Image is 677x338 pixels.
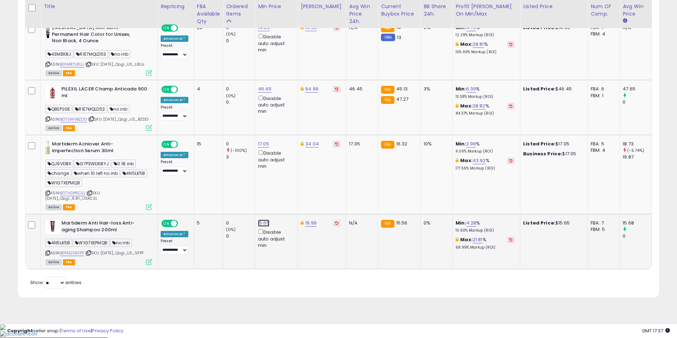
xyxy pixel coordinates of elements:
span: change [45,169,71,177]
span: 47.27 [396,96,409,102]
span: R1E7MQLD53 [74,50,108,58]
div: 46.45 [349,86,372,92]
div: 0% [424,220,447,226]
div: Amazon AI * [161,231,188,237]
div: 0 [226,86,255,92]
small: FBA [381,141,394,149]
p: 10.60% Markup (ROI) [456,228,515,233]
div: 0 [623,99,651,105]
a: 21.81 [473,236,483,243]
small: (-100%) [231,148,247,153]
p: 13.38% Markup (ROI) [456,94,515,99]
a: 2.99 [466,140,476,148]
div: [PERSON_NAME] [301,3,343,10]
b: Max: [460,41,473,48]
p: 12.29% Markup (ROI) [456,33,515,38]
span: OFF [177,221,188,227]
a: 46.45 [258,85,272,93]
div: FBA: 6 [591,86,614,92]
div: Min Price [258,3,295,10]
span: 15.56 [396,220,408,226]
div: BB Share 24h. [424,3,450,18]
div: Preset: [161,160,188,176]
small: FBA [381,220,394,228]
span: All listings currently available for purchase on Amazon [45,259,62,265]
p: 84.37% Markup (ROI) [456,111,515,116]
a: 4.28 [466,220,477,227]
div: $17.05 [523,141,582,147]
small: (0%) [226,227,236,232]
div: Preset: [161,239,188,255]
img: 311UimWNyeL._SL40_.jpg [45,220,60,234]
div: Avg Win Price 24h. [349,3,375,25]
b: Martiderm Anti Hair-loss Anti-aging Shampoo 200ml [61,220,148,235]
span: OFF [177,142,188,148]
span: | SKU: [DATE]_Qogi_US_L8UJ [85,61,144,67]
div: 0 [226,38,255,44]
div: FBA: 5 [591,141,614,147]
span: | SKU: [DATE]_Qogi_6.81_USRCSL [45,190,101,201]
span: ON [162,142,171,148]
div: Repricing [161,3,191,10]
b: Business Price: [523,150,562,157]
a: 28.81 [473,41,484,48]
div: 19.87 [623,154,651,160]
div: % [456,86,515,99]
b: Max: [460,102,473,109]
div: Title [44,3,155,10]
b: Listed Price: [523,220,555,226]
div: 4 [197,86,217,92]
div: ASIN: [45,220,152,264]
span: FBA [63,70,75,76]
a: B07HDPRCSL [60,190,85,196]
span: when 10 left no inb [72,169,120,177]
span: QBEP2GE [45,105,72,113]
span: 4N5LK5B [45,239,72,247]
div: Preset: [161,43,188,59]
span: no inb [110,239,132,247]
img: 31XfaHn4lnL._SL40_.jpg [45,141,50,155]
b: Max: [460,236,473,243]
span: 13 [397,34,401,41]
div: 5 [197,220,217,226]
span: ON [162,25,171,31]
span: ON [162,221,171,227]
span: All listings currently available for purchase on Amazon [45,204,62,210]
div: 47.65 [623,86,651,92]
a: 34.04 [305,140,319,148]
b: Martiderm Acniover Anti-imperfection Serum 30ml [52,141,138,156]
div: Disable auto adjust min [258,33,292,53]
span: OFF [177,25,188,31]
div: Current Buybox Price [381,3,418,18]
b: Listed Price: [523,140,555,147]
span: W1G7XEPMQB [45,179,82,187]
div: 18.73 [623,141,651,147]
span: FBA [63,125,75,131]
div: Profit [PERSON_NAME] on Min/Max [456,3,517,18]
small: Avg Win Price. [623,18,627,24]
img: 31OgvlARKaL._SL40_.jpg [45,86,60,100]
div: 0 [226,220,255,226]
div: Preset: [161,105,188,121]
a: 15.65 [258,220,269,227]
div: $46.45 [523,86,582,92]
small: FBA [381,86,394,94]
small: (0%) [226,93,236,99]
span: 16.32 [396,140,408,147]
div: Disable auto adjust min [258,94,292,115]
div: Disable auto adjust min [258,149,292,170]
div: FBA Available Qty [197,3,220,25]
img: 41hcAbEIOTL._SL40_.jpg [45,24,50,39]
small: (-5.74%) [627,148,644,153]
a: B01MR7L8UJ [60,61,84,67]
p: 6.06% Markup (ROI) [456,149,515,154]
small: FBM [381,34,395,41]
span: 0.18 inb [112,160,136,168]
div: 10% [424,141,447,147]
div: % [456,141,515,154]
div: % [456,237,515,250]
a: B075WVBZDD [60,116,87,122]
small: (0%) [226,31,236,37]
span: 4N5LK5B [120,169,147,177]
b: Min: [456,85,466,92]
